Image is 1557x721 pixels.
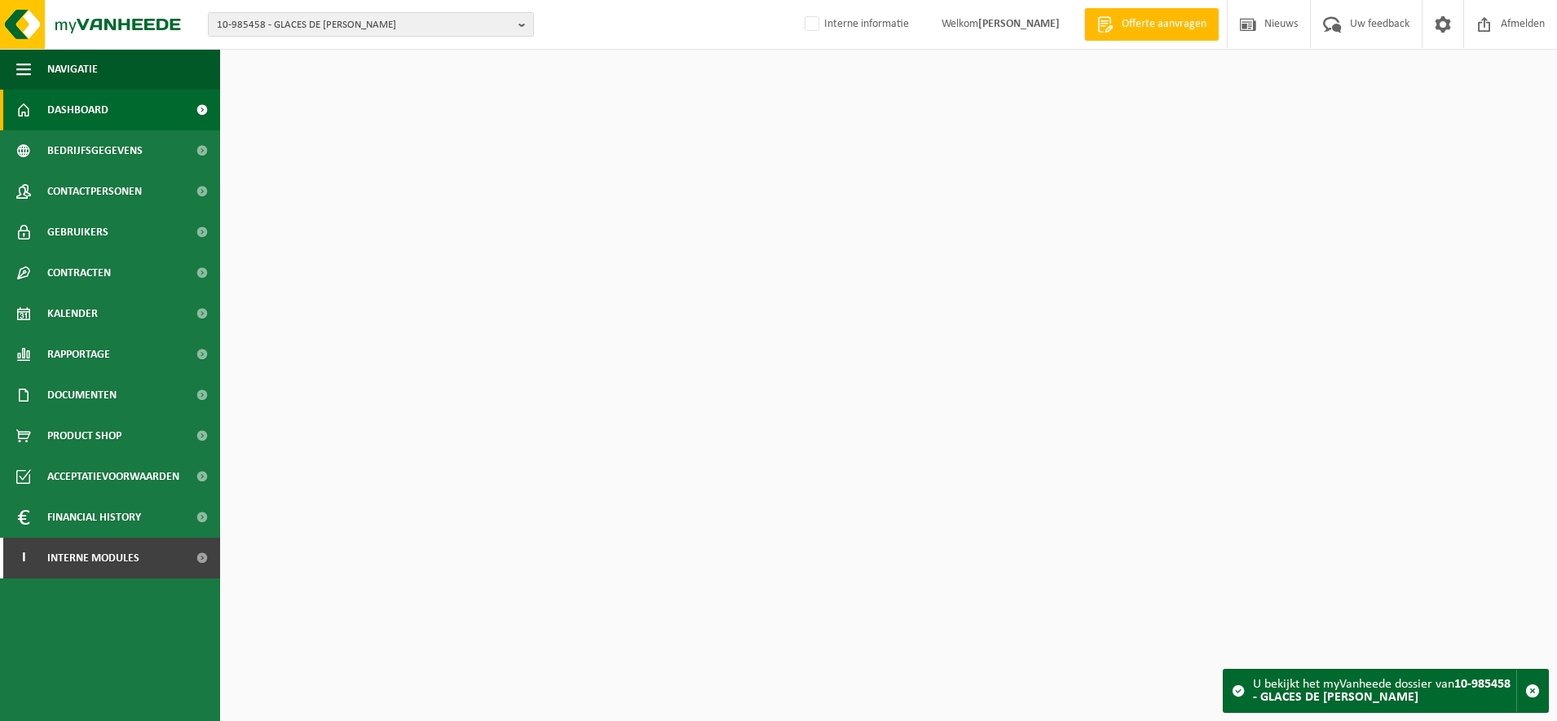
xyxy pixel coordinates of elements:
span: Contracten [47,253,111,293]
span: Rapportage [47,334,110,375]
div: U bekijkt het myVanheede dossier van [1253,670,1516,712]
strong: 10-985458 - GLACES DE [PERSON_NAME] [1253,678,1511,704]
span: Interne modules [47,538,139,578]
span: Acceptatievoorwaarden [47,456,179,497]
span: Kalender [47,293,98,334]
strong: [PERSON_NAME] [978,18,1060,30]
span: I [16,538,31,578]
span: Documenten [47,375,117,415]
span: Contactpersonen [47,171,142,212]
span: Bedrijfsgegevens [47,130,143,171]
span: Product Shop [47,415,121,456]
span: Offerte aanvragen [1118,16,1211,33]
label: Interne informatie [801,12,909,37]
span: Dashboard [47,90,108,130]
span: Gebruikers [47,212,108,253]
span: Navigatie [47,49,98,90]
span: 10-985458 - GLACES DE [PERSON_NAME] [217,13,512,37]
span: Financial History [47,497,141,538]
a: Offerte aanvragen [1084,8,1219,41]
button: 10-985458 - GLACES DE [PERSON_NAME] [208,12,534,37]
